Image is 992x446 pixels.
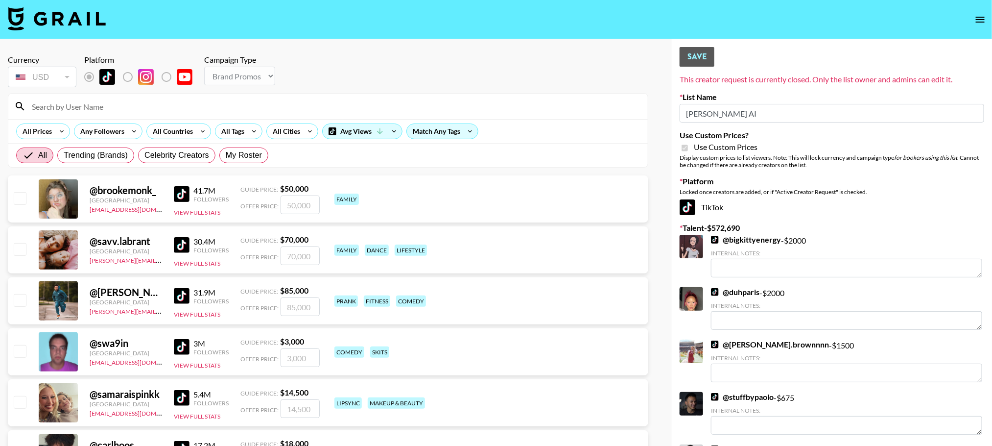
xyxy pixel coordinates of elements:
div: [GEOGRAPHIC_DATA] [90,248,162,255]
input: Search by User Name [26,99,642,114]
div: [GEOGRAPHIC_DATA] [90,197,162,204]
span: Offer Price: [240,406,279,414]
div: [GEOGRAPHIC_DATA] [90,349,162,357]
div: Any Followers [74,124,126,139]
div: All Countries [147,124,195,139]
img: Grail Talent [8,7,106,30]
strong: $ 3,000 [280,337,304,346]
button: Save [680,47,714,67]
span: Guide Price: [240,288,278,295]
div: @ swa9in [90,337,162,349]
button: View Full Stats [174,362,220,369]
div: lifestyle [395,245,427,256]
div: Internal Notes: [711,249,982,257]
div: TikTok [680,199,984,215]
span: All [38,149,47,161]
a: @bigkittyenergy [711,235,781,245]
div: skits [370,347,389,358]
div: Followers [193,247,229,254]
strong: $ 14,500 [280,388,308,397]
span: Offer Price: [240,202,279,210]
div: - $ 675 [711,392,982,435]
div: makeup & beauty [368,397,425,409]
img: YouTube [177,69,192,85]
img: TikTok [680,199,695,215]
div: All Tags [215,124,246,139]
div: 31.9M [193,288,229,297]
img: TikTok [711,288,719,296]
span: Celebrity Creators [144,149,209,161]
div: 3M [193,339,229,348]
div: - $ 2000 [711,235,982,277]
img: TikTok [711,341,719,348]
label: Use Custom Prices? [680,130,984,140]
div: - $ 2000 [711,287,982,330]
div: All Cities [267,124,302,139]
div: fitness [364,296,390,307]
div: Locked once creators are added, or if "Active Creator Request" is checked. [680,188,984,196]
span: Guide Price: [240,339,278,346]
strong: $ 85,000 [280,286,308,295]
span: Offer Price: [240,253,279,261]
div: @ savv.labrant [90,235,162,248]
input: 3,000 [281,348,320,367]
div: USD [10,69,74,86]
img: TikTok [99,69,115,85]
span: My Roster [226,149,262,161]
div: dance [365,245,389,256]
div: Currency is locked to USD [8,65,76,89]
span: Offer Price: [240,304,279,312]
div: @ samaraispinkk [90,388,162,400]
span: Trending (Brands) [64,149,128,161]
div: Followers [193,399,229,407]
input: 70,000 [281,247,320,265]
a: [EMAIL_ADDRESS][DOMAIN_NAME] [90,204,188,213]
span: Guide Price: [240,390,278,397]
a: @[PERSON_NAME].brownnnn [711,340,829,349]
div: prank [334,296,358,307]
em: for bookers using this list [894,154,957,161]
img: TikTok [711,236,719,244]
div: Display custom prices to list viewers. Note: This will lock currency and campaign type . Cannot b... [680,154,984,169]
div: comedy [334,347,364,358]
div: Followers [193,196,229,203]
div: Campaign Type [204,55,275,65]
div: family [334,194,359,205]
div: List locked to TikTok. [84,67,200,87]
div: 5.4M [193,390,229,399]
div: Internal Notes: [711,354,982,362]
div: Followers [193,297,229,305]
a: [PERSON_NAME][EMAIL_ADDRESS][DOMAIN_NAME] [90,306,235,315]
strong: $ 50,000 [280,184,308,193]
a: [EMAIL_ADDRESS][DOMAIN_NAME] [90,408,188,417]
div: @ brookemonk_ [90,184,162,197]
img: TikTok [174,186,189,202]
button: View Full Stats [174,311,220,318]
label: List Name [680,92,984,102]
input: 85,000 [281,297,320,316]
span: Use Custom Prices [694,142,757,152]
button: View Full Stats [174,260,220,267]
img: Instagram [138,69,154,85]
span: Guide Price: [240,186,278,193]
img: TikTok [711,393,719,401]
input: 50,000 [281,196,320,214]
label: Talent - $ 572,690 [680,223,984,233]
img: TikTok [174,339,189,355]
div: - $ 1500 [711,340,982,382]
div: [GEOGRAPHIC_DATA] [90,298,162,306]
label: Platform [680,176,984,186]
div: Avg Views [323,124,402,139]
div: Internal Notes: [711,407,982,414]
a: @duhparis [711,287,759,297]
span: Guide Price: [240,237,278,244]
a: @stuffbypaolo [711,392,774,402]
div: 41.7M [193,186,229,196]
input: 14,500 [281,399,320,418]
div: This creator request is currently closed. Only the list owner and admins can edit it. [680,74,984,84]
button: View Full Stats [174,413,220,420]
div: lipsync [334,397,362,409]
div: [GEOGRAPHIC_DATA] [90,400,162,408]
div: Platform [84,55,200,65]
div: Internal Notes: [711,302,982,309]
